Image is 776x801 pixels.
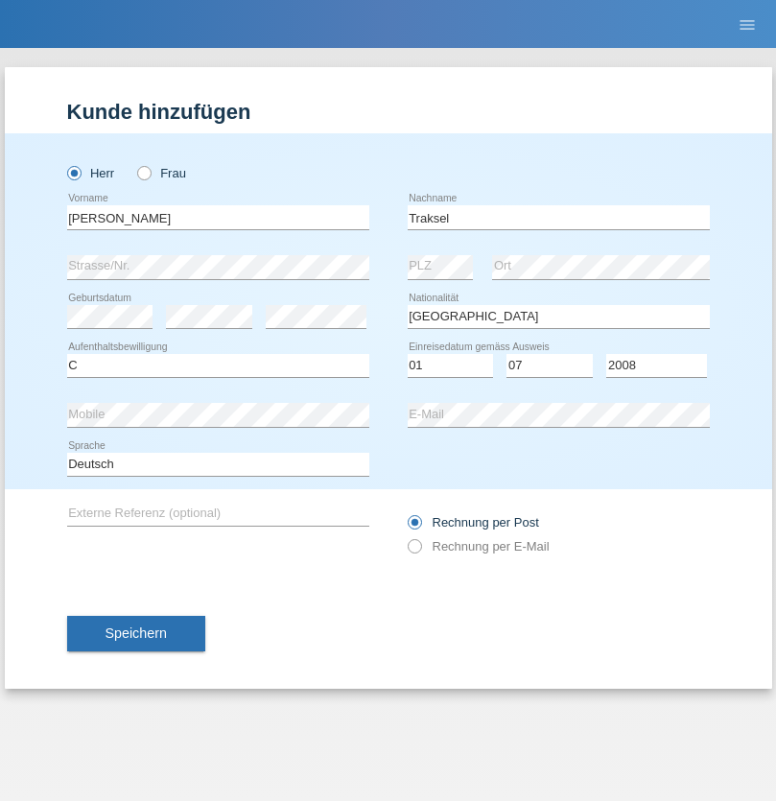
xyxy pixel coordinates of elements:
input: Rechnung per Post [408,515,420,539]
button: Speichern [67,616,205,652]
label: Herr [67,166,115,180]
span: Speichern [106,625,167,641]
h1: Kunde hinzufügen [67,100,710,124]
label: Rechnung per Post [408,515,539,530]
input: Rechnung per E-Mail [408,539,420,563]
input: Frau [137,166,150,178]
input: Herr [67,166,80,178]
label: Rechnung per E-Mail [408,539,550,554]
a: menu [728,18,766,30]
label: Frau [137,166,186,180]
i: menu [738,15,757,35]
